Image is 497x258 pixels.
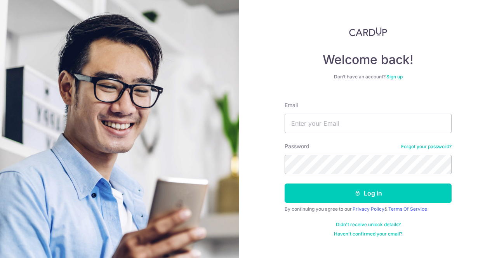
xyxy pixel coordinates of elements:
a: Forgot your password? [401,144,452,150]
img: CardUp Logo [349,27,387,36]
div: By continuing you agree to our & [285,206,452,212]
a: Privacy Policy [353,206,384,212]
a: Didn't receive unlock details? [336,222,401,228]
a: Sign up [386,74,403,80]
input: Enter your Email [285,114,452,133]
button: Log in [285,184,452,203]
label: Password [285,142,309,150]
div: Don’t have an account? [285,74,452,80]
a: Haven't confirmed your email? [334,231,402,237]
a: Terms Of Service [388,206,427,212]
label: Email [285,101,298,109]
h4: Welcome back! [285,52,452,68]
